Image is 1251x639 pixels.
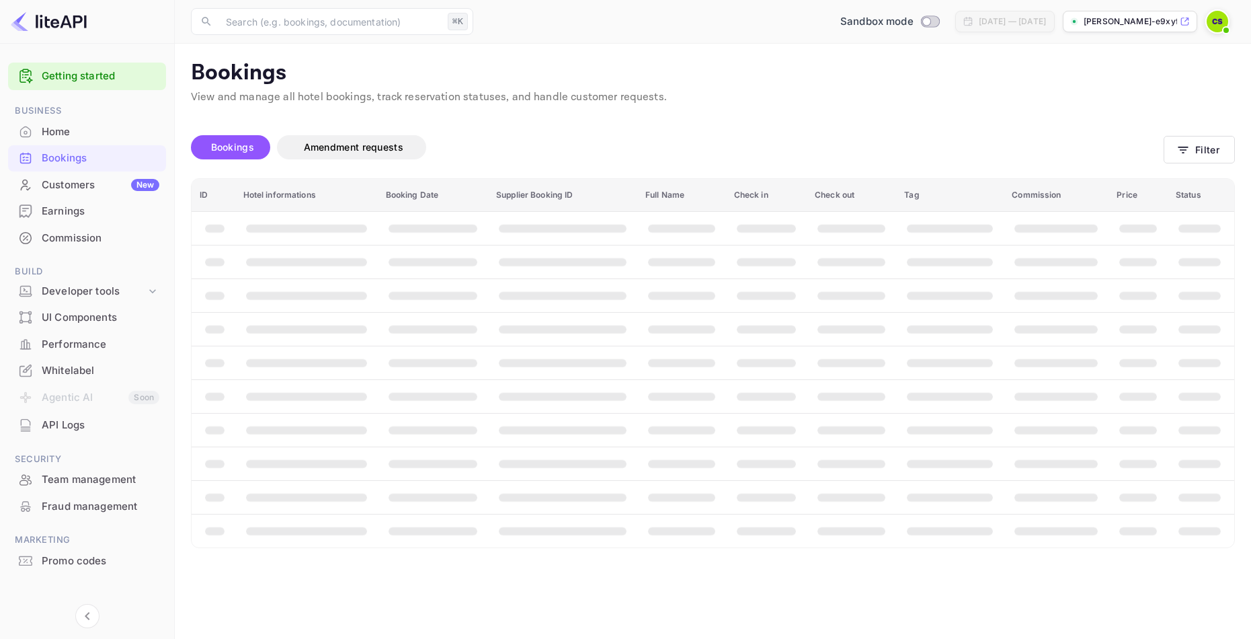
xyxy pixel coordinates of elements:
div: Earnings [42,204,159,219]
a: Getting started [42,69,159,84]
a: Home [8,119,166,144]
div: [DATE] — [DATE] [979,15,1046,28]
p: View and manage all hotel bookings, track reservation statuses, and handle customer requests. [191,89,1235,106]
span: Bookings [211,141,254,153]
span: Build [8,264,166,279]
th: Price [1108,179,1168,212]
th: Check in [726,179,807,212]
div: Performance [8,332,166,358]
th: Status [1168,179,1234,212]
div: Bookings [42,151,159,166]
div: Home [8,119,166,145]
span: Amendment requests [304,141,403,153]
div: Fraud management [8,494,166,520]
th: Hotel informations [235,179,378,212]
div: Home [42,124,159,140]
div: Developer tools [42,284,146,299]
a: API Logs [8,412,166,437]
a: Fraud management [8,494,166,519]
th: Booking Date [378,179,488,212]
a: Team management [8,467,166,492]
div: ⌘K [448,13,468,30]
a: Promo codes [8,548,166,573]
div: Commission [8,225,166,252]
div: UI Components [42,310,159,326]
table: booking table [192,179,1234,548]
div: Fraud management [42,499,159,515]
th: Tag [896,179,1004,212]
th: Commission [1004,179,1108,212]
p: Bookings [191,60,1235,87]
span: Sandbox mode [840,14,914,30]
img: Colin Seaman [1207,11,1228,32]
div: Switch to Production mode [835,14,944,30]
div: Getting started [8,63,166,90]
div: Developer tools [8,280,166,303]
button: Filter [1164,136,1235,163]
div: Earnings [8,198,166,225]
span: Marketing [8,533,166,548]
div: account-settings tabs [191,135,1164,159]
th: Supplier Booking ID [488,179,637,212]
button: Collapse navigation [75,604,99,628]
div: UI Components [8,305,166,331]
div: Promo codes [8,548,166,574]
span: Security [8,452,166,467]
div: New [131,179,159,191]
img: LiteAPI logo [11,11,87,32]
a: Bookings [8,145,166,170]
div: Bookings [8,145,166,172]
a: Whitelabel [8,358,166,383]
a: CustomersNew [8,172,166,197]
a: Commission [8,225,166,250]
span: Business [8,104,166,118]
div: Performance [42,337,159,352]
p: [PERSON_NAME]-e9xyf.nui... [1084,15,1177,28]
th: ID [192,179,235,212]
div: API Logs [42,418,159,433]
div: CustomersNew [8,172,166,198]
th: Check out [807,179,896,212]
input: Search (e.g. bookings, documentation) [218,8,442,35]
div: Customers [42,178,159,193]
div: Team management [42,472,159,488]
div: Commission [42,231,159,246]
th: Full Name [637,179,726,212]
a: Earnings [8,198,166,223]
div: Team management [8,467,166,493]
div: Whitelabel [8,358,166,384]
div: API Logs [8,412,166,439]
a: Performance [8,332,166,356]
a: UI Components [8,305,166,330]
div: Whitelabel [42,363,159,379]
div: Promo codes [42,554,159,569]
